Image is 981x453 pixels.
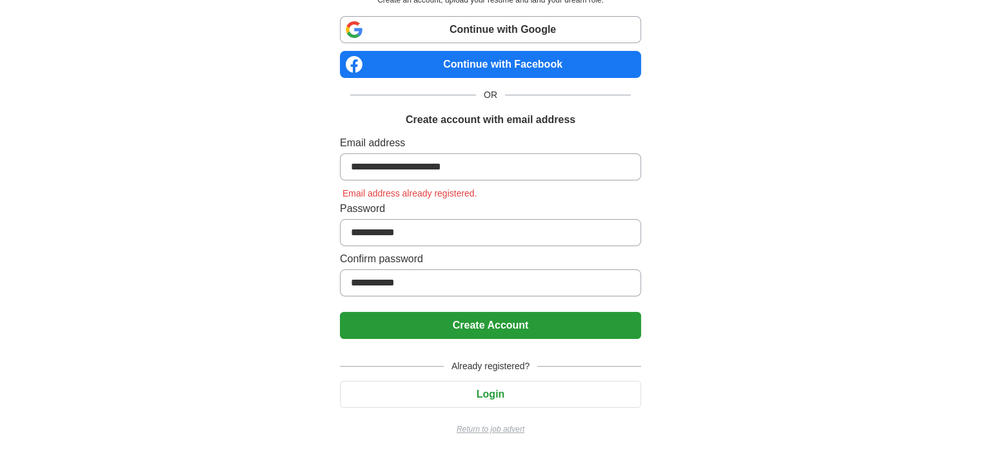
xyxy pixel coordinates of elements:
a: Continue with Facebook [340,51,641,78]
h1: Create account with email address [406,112,575,128]
span: OR [476,88,505,102]
a: Continue with Google [340,16,641,43]
span: Email address already registered. [340,188,480,198]
a: Return to job advert [340,423,641,435]
a: Login [340,389,641,400]
span: Already registered? [444,360,537,373]
label: Password [340,201,641,217]
label: Confirm password [340,251,641,267]
button: Create Account [340,312,641,339]
button: Login [340,381,641,408]
label: Email address [340,135,641,151]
